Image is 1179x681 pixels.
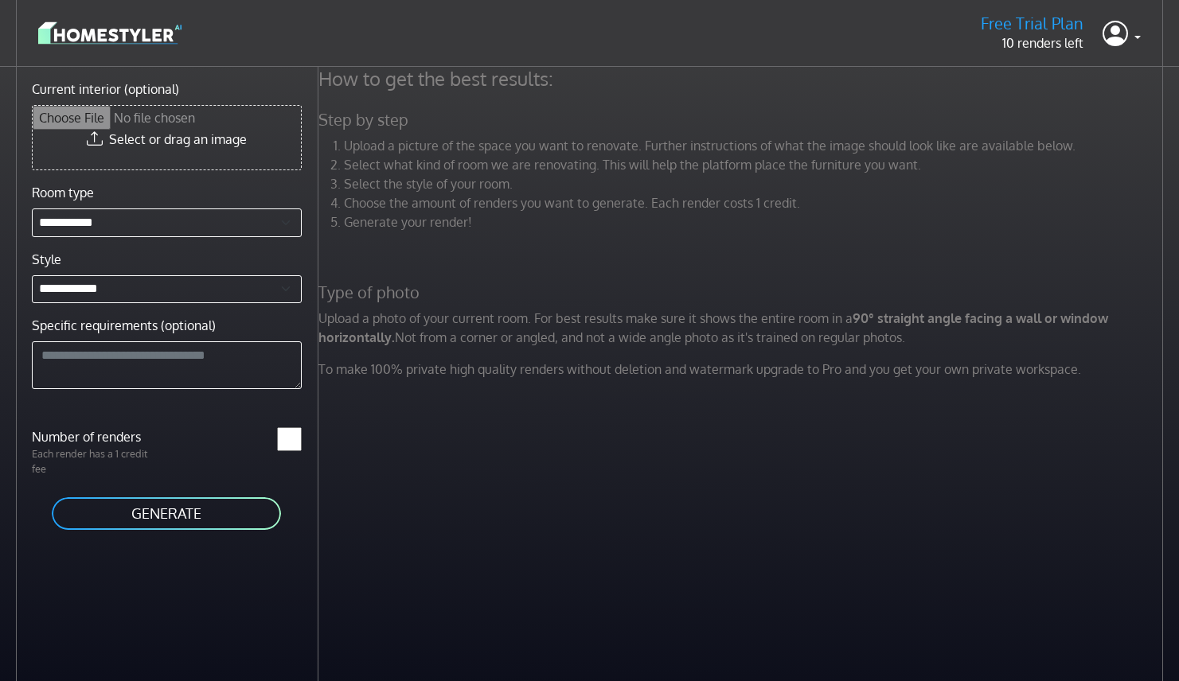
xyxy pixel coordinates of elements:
h4: How to get the best results: [309,67,1177,91]
li: Choose the amount of renders you want to generate. Each render costs 1 credit. [344,193,1167,212]
label: Current interior (optional) [32,80,179,99]
li: Generate your render! [344,212,1167,232]
p: Each render has a 1 credit fee [22,446,166,477]
p: 10 renders left [981,33,1083,53]
h5: Step by step [309,110,1177,130]
li: Select the style of your room. [344,174,1167,193]
h5: Type of photo [309,282,1177,302]
p: To make 100% private high quality renders without deletion and watermark upgrade to Pro and you g... [309,360,1177,379]
h5: Free Trial Plan [981,14,1083,33]
li: Upload a picture of the space you want to renovate. Further instructions of what the image should... [344,136,1167,155]
button: GENERATE [50,496,283,531]
label: Specific requirements (optional) [32,316,216,335]
img: logo-3de290ba35641baa71223ecac5eacb59cb85b4c7fdf211dc9aaecaaee71ea2f8.svg [38,19,182,47]
label: Style [32,250,61,269]
label: Number of renders [22,427,166,446]
label: Room type [32,183,94,202]
p: Upload a photo of your current room. For best results make sure it shows the entire room in a Not... [309,309,1177,347]
strong: 90° straight angle facing a wall or window horizontally. [318,310,1108,345]
li: Select what kind of room we are renovating. This will help the platform place the furniture you w... [344,155,1167,174]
